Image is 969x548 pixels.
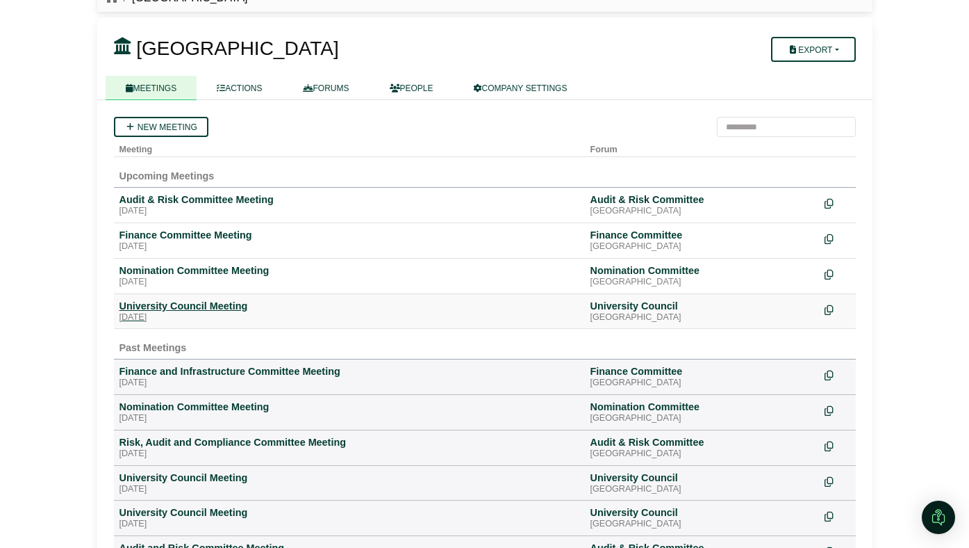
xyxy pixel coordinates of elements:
[590,436,813,460] a: Audit & Risk Committee [GEOGRAPHIC_DATA]
[114,157,856,188] td: Upcoming Meetings
[119,300,579,312] div: University Council Meeting
[119,206,579,217] div: [DATE]
[283,76,370,100] a: FORUMS
[825,365,850,384] div: Make a copy
[119,401,579,424] a: Nomination Committee Meeting [DATE]
[825,229,850,248] div: Make a copy
[119,413,579,424] div: [DATE]
[590,506,813,519] div: University Council
[114,329,856,360] td: Past Meetings
[590,300,813,323] a: University Council [GEOGRAPHIC_DATA]
[825,506,850,525] div: Make a copy
[585,137,819,157] th: Forum
[119,472,579,495] a: University Council Meeting [DATE]
[119,484,579,495] div: [DATE]
[119,436,579,460] a: Risk, Audit and Compliance Committee Meeting [DATE]
[106,76,197,100] a: MEETINGS
[590,312,813,323] div: [GEOGRAPHIC_DATA]
[590,472,813,484] div: University Council
[590,378,813,389] div: [GEOGRAPHIC_DATA]
[590,193,813,217] a: Audit & Risk Committee [GEOGRAPHIC_DATA]
[590,484,813,495] div: [GEOGRAPHIC_DATA]
[119,277,579,288] div: [DATE]
[119,300,579,323] a: University Council Meeting [DATE]
[590,241,813,252] div: [GEOGRAPHIC_DATA]
[119,449,579,460] div: [DATE]
[119,506,579,519] div: University Council Meeting
[825,193,850,212] div: Make a copy
[114,137,585,157] th: Meeting
[119,241,579,252] div: [DATE]
[119,193,579,217] a: Audit & Risk Committee Meeting [DATE]
[136,38,338,59] span: [GEOGRAPHIC_DATA]
[119,229,579,252] a: Finance Committee Meeting [DATE]
[119,365,579,389] a: Finance and Infrastructure Committee Meeting [DATE]
[825,472,850,490] div: Make a copy
[590,401,813,413] div: Nomination Committee
[370,76,454,100] a: PEOPLE
[590,300,813,312] div: University Council
[590,449,813,460] div: [GEOGRAPHIC_DATA]
[119,401,579,413] div: Nomination Committee Meeting
[119,506,579,530] a: University Council Meeting [DATE]
[590,229,813,252] a: Finance Committee [GEOGRAPHIC_DATA]
[922,501,955,534] div: Open Intercom Messenger
[590,365,813,378] div: Finance Committee
[114,117,208,137] a: New meeting
[197,76,282,100] a: ACTIONS
[590,206,813,217] div: [GEOGRAPHIC_DATA]
[590,264,813,288] a: Nomination Committee [GEOGRAPHIC_DATA]
[119,378,579,389] div: [DATE]
[119,472,579,484] div: University Council Meeting
[825,264,850,283] div: Make a copy
[119,312,579,323] div: [DATE]
[590,193,813,206] div: Audit & Risk Committee
[590,365,813,389] a: Finance Committee [GEOGRAPHIC_DATA]
[119,519,579,530] div: [DATE]
[590,506,813,530] a: University Council [GEOGRAPHIC_DATA]
[590,413,813,424] div: [GEOGRAPHIC_DATA]
[590,472,813,495] a: University Council [GEOGRAPHIC_DATA]
[825,300,850,319] div: Make a copy
[119,365,579,378] div: Finance and Infrastructure Committee Meeting
[590,519,813,530] div: [GEOGRAPHIC_DATA]
[119,436,579,449] div: Risk, Audit and Compliance Committee Meeting
[771,37,855,62] button: Export
[825,436,850,455] div: Make a copy
[590,277,813,288] div: [GEOGRAPHIC_DATA]
[119,229,579,241] div: Finance Committee Meeting
[590,264,813,277] div: Nomination Committee
[825,401,850,419] div: Make a copy
[119,193,579,206] div: Audit & Risk Committee Meeting
[119,264,579,277] div: Nomination Committee Meeting
[590,436,813,449] div: Audit & Risk Committee
[119,264,579,288] a: Nomination Committee Meeting [DATE]
[454,76,588,100] a: COMPANY SETTINGS
[590,401,813,424] a: Nomination Committee [GEOGRAPHIC_DATA]
[590,229,813,241] div: Finance Committee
